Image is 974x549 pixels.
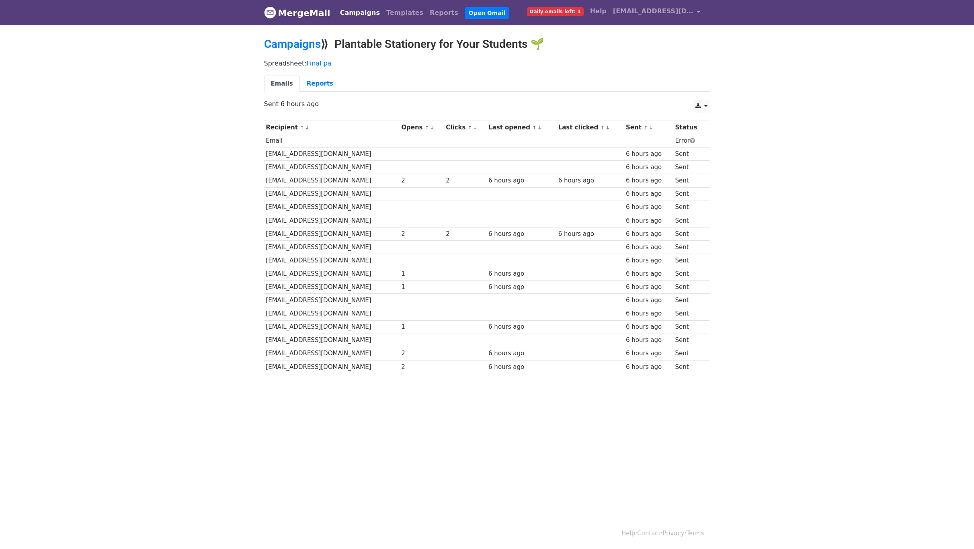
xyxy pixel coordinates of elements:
[264,6,276,18] img: MergeMail logo
[401,269,442,279] div: 1
[605,125,610,131] a: ↓
[673,161,705,174] td: Sent
[673,214,705,227] td: Sent
[600,125,605,131] a: ↑
[488,269,554,279] div: 6 hours ago
[626,189,671,199] div: 6 hours ago
[264,227,400,240] td: [EMAIL_ADDRESS][DOMAIN_NAME]
[446,176,484,185] div: 2
[383,5,427,21] a: Templates
[473,125,477,131] a: ↓
[399,121,444,134] th: Opens
[264,294,400,307] td: [EMAIL_ADDRESS][DOMAIN_NAME]
[401,349,442,358] div: 2
[425,125,429,131] a: ↑
[556,121,624,134] th: Last clicked
[337,5,383,21] a: Campaigns
[264,320,400,334] td: [EMAIL_ADDRESS][DOMAIN_NAME]
[626,283,671,292] div: 6 hours ago
[488,176,554,185] div: 6 hours ago
[673,187,705,201] td: Sent
[307,59,332,67] a: Final pa
[305,125,310,131] a: ↓
[401,176,442,185] div: 2
[537,125,542,131] a: ↓
[626,322,671,332] div: 6 hours ago
[626,363,671,372] div: 6 hours ago
[264,37,710,51] h2: ⟫ Plantable Stationery for Your Students 🌱
[430,125,435,131] a: ↓
[673,134,705,147] td: Error
[446,229,484,239] div: 2
[427,5,461,21] a: Reports
[673,121,705,134] th: Status
[673,254,705,267] td: Sent
[626,336,671,345] div: 6 hours ago
[264,59,710,68] p: Spreadsheet:
[673,307,705,320] td: Sent
[532,125,537,131] a: ↑
[644,125,648,131] a: ↑
[673,147,705,161] td: Sent
[401,229,442,239] div: 2
[468,125,472,131] a: ↑
[486,121,556,134] th: Last opened
[649,125,653,131] a: ↓
[673,294,705,307] td: Sent
[673,227,705,240] td: Sent
[613,6,693,16] span: [EMAIL_ADDRESS][DOMAIN_NAME]
[626,150,671,159] div: 6 hours ago
[673,201,705,214] td: Sent
[626,176,671,185] div: 6 hours ago
[626,229,671,239] div: 6 hours ago
[264,307,400,320] td: [EMAIL_ADDRESS][DOMAIN_NAME]
[488,229,554,239] div: 6 hours ago
[626,256,671,265] div: 6 hours ago
[673,240,705,254] td: Sent
[626,309,671,318] div: 6 hours ago
[626,203,671,212] div: 6 hours ago
[465,7,509,19] a: Open Gmail
[264,174,400,187] td: [EMAIL_ADDRESS][DOMAIN_NAME]
[626,269,671,279] div: 6 hours ago
[488,322,554,332] div: 6 hours ago
[444,121,486,134] th: Clicks
[264,347,400,360] td: [EMAIL_ADDRESS][DOMAIN_NAME]
[264,100,710,108] p: Sent 6 hours ago
[264,4,330,21] a: MergeMail
[621,530,635,537] a: Help
[673,360,705,373] td: Sent
[558,176,622,185] div: 6 hours ago
[300,125,304,131] a: ↑
[686,530,704,537] a: Terms
[673,347,705,360] td: Sent
[558,229,622,239] div: 6 hours ago
[488,349,554,358] div: 6 hours ago
[673,334,705,347] td: Sent
[264,201,400,214] td: [EMAIL_ADDRESS][DOMAIN_NAME]
[401,283,442,292] div: 1
[626,296,671,305] div: 6 hours ago
[488,283,554,292] div: 6 hours ago
[264,76,300,92] a: Emails
[673,174,705,187] td: Sent
[626,243,671,252] div: 6 hours ago
[264,187,400,201] td: [EMAIL_ADDRESS][DOMAIN_NAME]
[264,267,400,281] td: [EMAIL_ADDRESS][DOMAIN_NAME]
[401,322,442,332] div: 1
[264,281,400,294] td: [EMAIL_ADDRESS][DOMAIN_NAME]
[264,147,400,161] td: [EMAIL_ADDRESS][DOMAIN_NAME]
[673,281,705,294] td: Sent
[264,214,400,227] td: [EMAIL_ADDRESS][DOMAIN_NAME]
[637,530,660,537] a: Contact
[610,3,704,22] a: [EMAIL_ADDRESS][DOMAIN_NAME]
[624,121,673,134] th: Sent
[300,76,340,92] a: Reports
[401,363,442,372] div: 2
[626,163,671,172] div: 6 hours ago
[673,320,705,334] td: Sent
[264,134,400,147] td: Email
[662,530,684,537] a: Privacy
[264,360,400,373] td: [EMAIL_ADDRESS][DOMAIN_NAME]
[264,121,400,134] th: Recipient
